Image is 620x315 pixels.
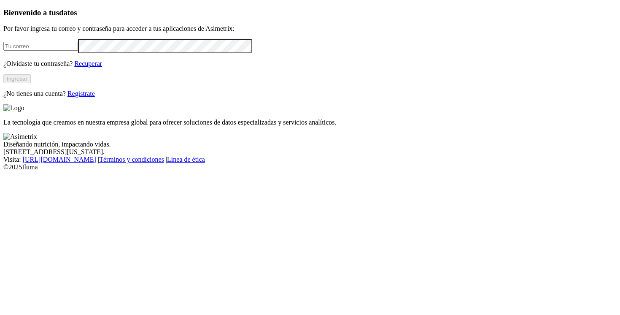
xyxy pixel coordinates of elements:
img: Asimetrix [3,133,37,141]
a: Regístrate [67,90,95,97]
a: Recuperar [74,60,102,67]
input: Tu correo [3,42,78,51]
p: La tecnología que creamos en nuestra empresa global para ofrecer soluciones de datos especializad... [3,119,617,126]
div: Visita : | | [3,156,617,163]
p: ¿No tienes una cuenta? [3,90,617,98]
p: ¿Olvidaste tu contraseña? [3,60,617,68]
p: Por favor ingresa tu correo y contraseña para acceder a tus aplicaciones de Asimetrix: [3,25,617,33]
div: Diseñando nutrición, impactando vidas. [3,141,617,148]
a: Términos y condiciones [99,156,164,163]
div: © 2025 Iluma [3,163,617,171]
a: [URL][DOMAIN_NAME] [23,156,96,163]
h3: Bienvenido a tus [3,8,617,17]
span: datos [59,8,77,17]
img: Logo [3,104,24,112]
a: Línea de ética [167,156,205,163]
div: [STREET_ADDRESS][US_STATE]. [3,148,617,156]
button: Ingresar [3,74,31,83]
